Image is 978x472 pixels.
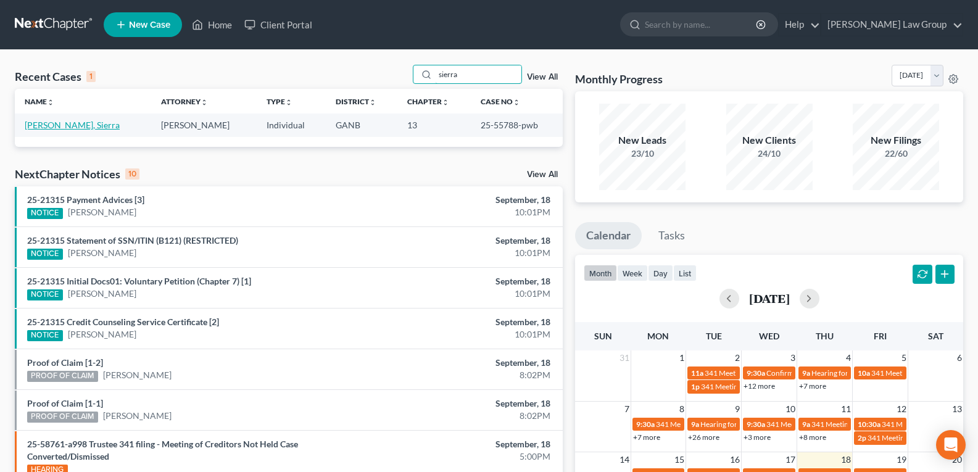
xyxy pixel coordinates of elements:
input: Search by name... [435,65,521,83]
a: +7 more [799,381,826,391]
span: Thu [816,331,834,341]
a: Nameunfold_more [25,97,54,106]
a: [PERSON_NAME], Sierra [25,120,120,130]
span: 10:30a [858,420,881,429]
i: unfold_more [47,99,54,106]
span: 13 [951,402,963,416]
span: 3 [789,350,797,365]
div: 23/10 [599,147,686,160]
span: Sun [594,331,612,341]
div: NOTICE [27,330,63,341]
a: Case Nounfold_more [481,97,520,106]
a: 25-21315 Statement of SSN/ITIN (B121) (RESTRICTED) [27,235,238,246]
span: 9a [802,420,810,429]
a: 25-21315 Credit Counseling Service Certificate [2] [27,317,219,327]
button: list [673,265,697,281]
button: month [584,265,617,281]
td: 25-55788-pwb [471,114,563,136]
span: Hearing for [PERSON_NAME] [700,420,797,429]
a: 25-58761-a998 Trustee 341 filing - Meeting of Creditors Not Held Case Converted/Dismissed [27,439,298,462]
span: Tue [706,331,722,341]
span: New Case [129,20,170,30]
a: 25-21315 Initial Docs01: Voluntary Petition (Chapter 7) [1] [27,276,251,286]
div: NOTICE [27,249,63,260]
div: September, 18 [384,357,550,369]
span: 9 [734,402,741,416]
div: 10:01PM [384,288,550,300]
div: 8:02PM [384,410,550,422]
span: 341 Meeting for [PERSON_NAME] [701,382,812,391]
a: Home [186,14,238,36]
a: 25-21315 Payment Advices [3] [27,194,144,205]
span: 31 [618,350,631,365]
div: PROOF OF CLAIM [27,412,98,423]
span: 18 [840,452,852,467]
div: September, 18 [384,438,550,450]
div: 10:01PM [384,328,550,341]
span: Sat [928,331,943,341]
a: Proof of Claim [1-2] [27,357,103,368]
a: +3 more [744,433,771,442]
div: September, 18 [384,194,550,206]
a: [PERSON_NAME] [68,288,136,300]
div: New Leads [599,133,686,147]
a: [PERSON_NAME] [68,247,136,259]
span: 17 [784,452,797,467]
span: 15 [673,452,686,467]
td: GANB [326,114,398,136]
span: 5 [900,350,908,365]
span: 11a [691,368,703,378]
span: 9:30a [747,368,765,378]
div: September, 18 [384,275,550,288]
a: Client Portal [238,14,318,36]
div: 8:02PM [384,369,550,381]
td: [PERSON_NAME] [151,114,256,136]
a: [PERSON_NAME] [103,369,172,381]
span: 341 Meeting for [PERSON_NAME] [766,420,877,429]
a: +12 more [744,381,775,391]
i: unfold_more [513,99,520,106]
a: Help [779,14,820,36]
h2: [DATE] [749,292,790,305]
div: Open Intercom Messenger [936,430,966,460]
div: NOTICE [27,208,63,219]
a: Tasks [647,222,696,249]
a: +8 more [799,433,826,442]
span: 341 Meeting for [PERSON_NAME] & [PERSON_NAME] [656,420,832,429]
a: View All [527,73,558,81]
button: week [617,265,648,281]
span: 12 [895,402,908,416]
div: NOTICE [27,289,63,300]
span: Confirmation Hearing for [PERSON_NAME] [766,368,908,378]
span: Fri [874,331,887,341]
div: New Clients [726,133,813,147]
i: unfold_more [369,99,376,106]
span: 11 [840,402,852,416]
span: 9a [691,420,699,429]
a: Proof of Claim [1-1] [27,398,103,408]
div: 22/60 [853,147,939,160]
a: [PERSON_NAME] [68,328,136,341]
a: Districtunfold_more [336,97,376,106]
span: 2p [858,433,866,442]
span: Wed [759,331,779,341]
div: 10:01PM [384,247,550,259]
span: 14 [618,452,631,467]
td: 13 [397,114,471,136]
a: +7 more [633,433,660,442]
span: 16 [729,452,741,467]
span: 1 [678,350,686,365]
a: View All [527,170,558,179]
div: New Filings [853,133,939,147]
a: [PERSON_NAME] [103,410,172,422]
div: 1 [86,71,96,82]
i: unfold_more [201,99,208,106]
div: 10 [125,168,139,180]
span: 9:30a [747,420,765,429]
div: September, 18 [384,316,550,328]
div: NextChapter Notices [15,167,139,181]
i: unfold_more [285,99,292,106]
div: PROOF OF CLAIM [27,371,98,382]
span: 9a [802,368,810,378]
span: 10 [784,402,797,416]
